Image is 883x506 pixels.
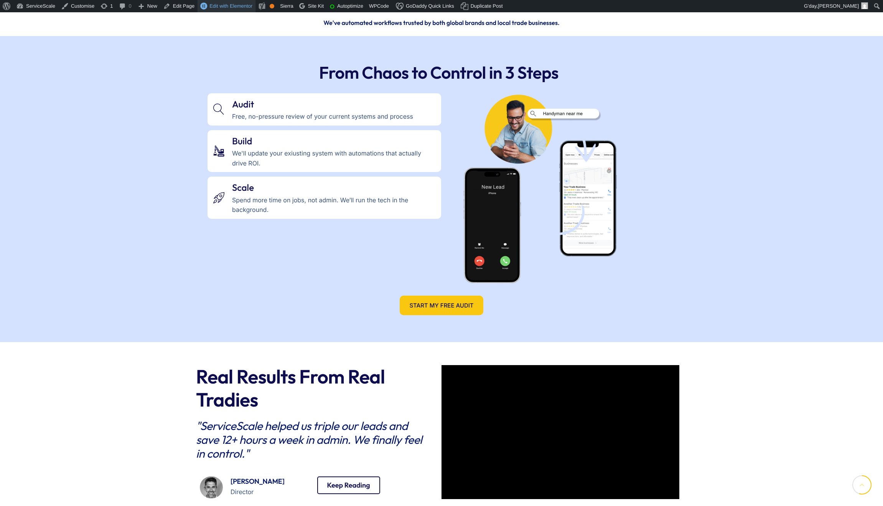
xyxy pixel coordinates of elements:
[208,63,670,83] h2: From Chaos to Control in 3 Steps
[409,303,473,308] span: Start My Free Audit
[441,365,679,499] iframe: Pool Boys Company - Compliance, Service and Rennovations
[449,91,626,288] img: Tradie receiving new customer lead from local search result after appearing in Google Maps
[232,134,435,149] span: Build
[204,19,679,28] h6: We've automated workflows trusted by both global brands and local trade businesses.
[400,296,483,315] a: Start My Free Audit
[231,486,310,497] p: Director
[232,112,413,122] span: Free, no-pressure review of your current systems and process
[232,149,435,168] span: We'll update your exiusting system with automations that actually drive ROI.
[308,3,324,9] span: Site Kit
[818,3,859,9] span: [PERSON_NAME]
[327,482,370,489] span: Keep Reading
[209,3,252,9] span: Edit with Elementor
[231,476,310,486] h5: [PERSON_NAME]
[232,180,435,195] span: Scale
[200,476,223,498] img: Headshot of Tom Davidson, featured in a customer testimonial quote
[270,4,274,8] div: OK
[317,476,380,494] a: Keep Reading
[232,97,413,112] span: Audit
[196,419,423,460] a: "ServiceScale helped us triple our leads and save 12+ hours a week in admin. We finally feel in c...
[232,195,435,215] span: Spend more time on jobs, not admin. We’ll run the tech in the background.
[196,365,431,411] h1: Real Results From Real Tradies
